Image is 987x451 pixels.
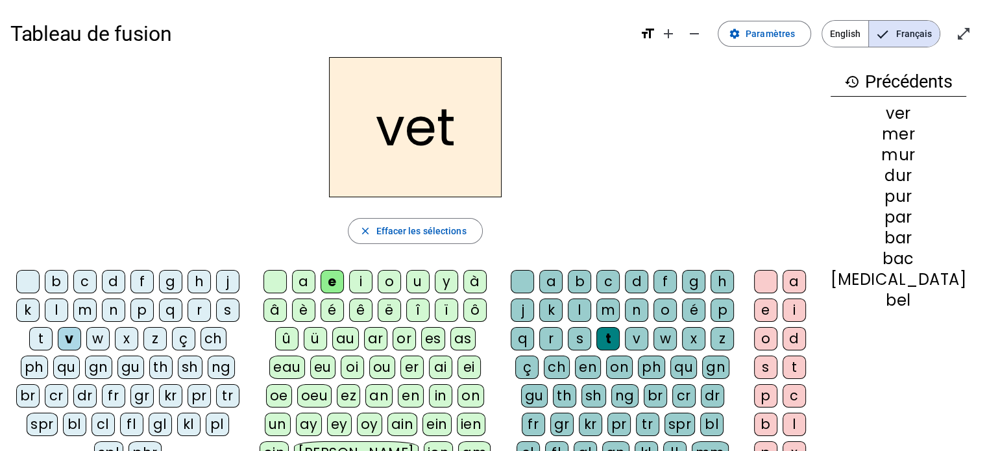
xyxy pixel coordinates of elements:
[130,270,154,293] div: f
[369,356,395,379] div: ou
[644,384,667,408] div: br
[73,384,97,408] div: dr
[206,413,229,436] div: pl
[568,299,591,322] div: l
[85,356,112,379] div: gn
[341,356,364,379] div: oi
[269,356,305,379] div: eau
[188,299,211,322] div: r
[292,270,315,293] div: a
[357,413,382,436] div: oy
[783,270,806,293] div: a
[149,413,172,436] div: gl
[45,384,68,408] div: cr
[511,299,534,322] div: j
[754,413,777,436] div: b
[956,26,971,42] mat-icon: open_in_full
[831,251,966,267] div: bac
[711,270,734,293] div: h
[297,384,332,408] div: oeu
[539,299,563,322] div: k
[754,384,777,408] div: p
[607,413,631,436] div: pr
[216,384,239,408] div: tr
[332,327,359,350] div: au
[406,270,430,293] div: u
[539,270,563,293] div: a
[45,270,68,293] div: b
[596,270,620,293] div: c
[378,299,401,322] div: ë
[365,384,393,408] div: an
[457,356,481,379] div: ei
[329,57,502,197] h2: vet
[450,327,476,350] div: as
[321,270,344,293] div: e
[364,327,387,350] div: ar
[188,270,211,293] div: h
[16,299,40,322] div: k
[553,384,576,408] div: th
[568,270,591,293] div: b
[378,270,401,293] div: o
[822,20,940,47] mat-button-toggle-group: Language selection
[296,413,322,436] div: ay
[429,384,452,408] div: in
[321,299,344,322] div: é
[682,327,705,350] div: x
[117,356,144,379] div: gu
[729,28,740,40] mat-icon: settings
[266,384,292,408] div: oe
[655,21,681,47] button: Augmenter la taille de la police
[208,356,235,379] div: ng
[400,356,424,379] div: er
[754,327,777,350] div: o
[783,327,806,350] div: d
[102,270,125,293] div: d
[263,299,287,322] div: â
[596,299,620,322] div: m
[783,299,806,322] div: i
[951,21,977,47] button: Entrer en plein écran
[701,384,724,408] div: dr
[349,299,372,322] div: ê
[711,299,734,322] div: p
[188,384,211,408] div: pr
[579,413,602,436] div: kr
[625,327,648,350] div: v
[783,356,806,379] div: t
[606,356,633,379] div: on
[53,356,80,379] div: qu
[640,26,655,42] mat-icon: format_size
[348,218,482,244] button: Effacer les sélections
[702,356,729,379] div: gn
[831,210,966,225] div: par
[265,413,291,436] div: un
[63,413,86,436] div: bl
[515,356,539,379] div: ç
[457,384,484,408] div: on
[596,327,620,350] div: t
[682,299,705,322] div: é
[130,384,154,408] div: gr
[275,327,299,350] div: û
[159,299,182,322] div: q
[310,356,335,379] div: eu
[327,413,352,436] div: ey
[711,327,734,350] div: z
[539,327,563,350] div: r
[178,356,202,379] div: sh
[831,106,966,121] div: ver
[429,356,452,379] div: ai
[349,270,372,293] div: i
[463,299,487,322] div: ô
[661,26,676,42] mat-icon: add
[831,230,966,246] div: bar
[831,272,966,287] div: [MEDICAL_DATA]
[681,21,707,47] button: Diminuer la taille de la police
[406,299,430,322] div: î
[130,299,154,322] div: p
[143,327,167,350] div: z
[292,299,315,322] div: è
[102,299,125,322] div: n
